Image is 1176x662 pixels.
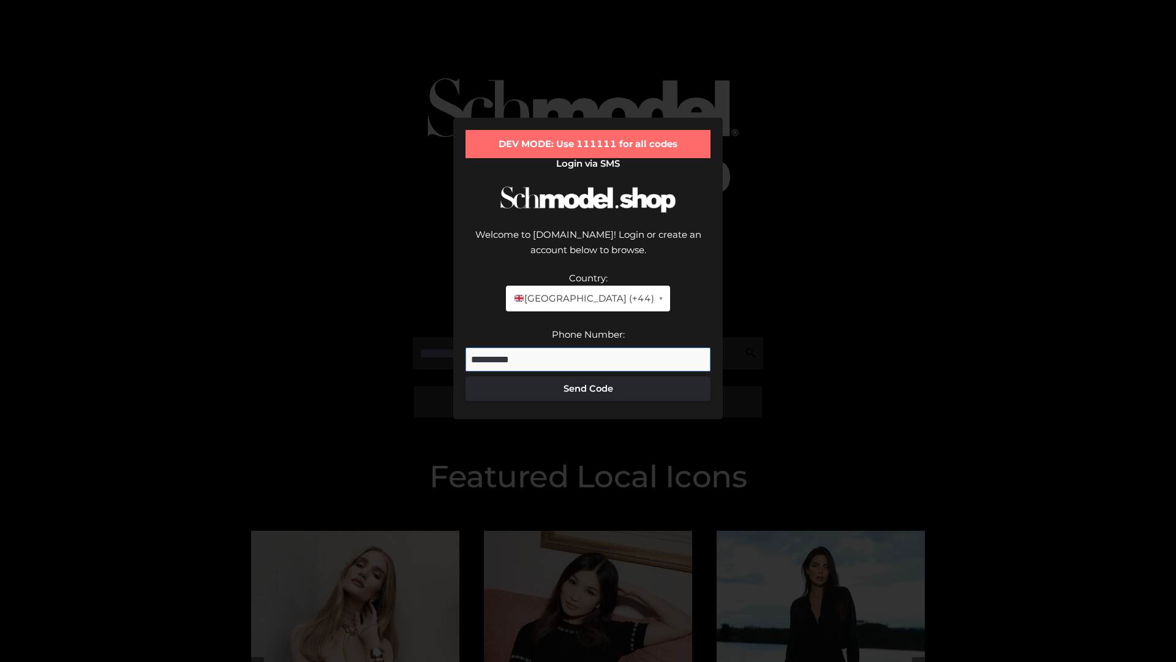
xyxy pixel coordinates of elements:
[466,376,710,401] button: Send Code
[466,130,710,158] div: DEV MODE: Use 111111 for all codes
[466,227,710,270] div: Welcome to [DOMAIN_NAME]! Login or create an account below to browse.
[466,158,710,169] h2: Login via SMS
[552,329,625,340] label: Phone Number:
[569,272,608,284] label: Country:
[496,175,680,224] img: Schmodel Logo
[513,291,654,306] span: [GEOGRAPHIC_DATA] (+44)
[514,294,524,303] img: 🇬🇧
